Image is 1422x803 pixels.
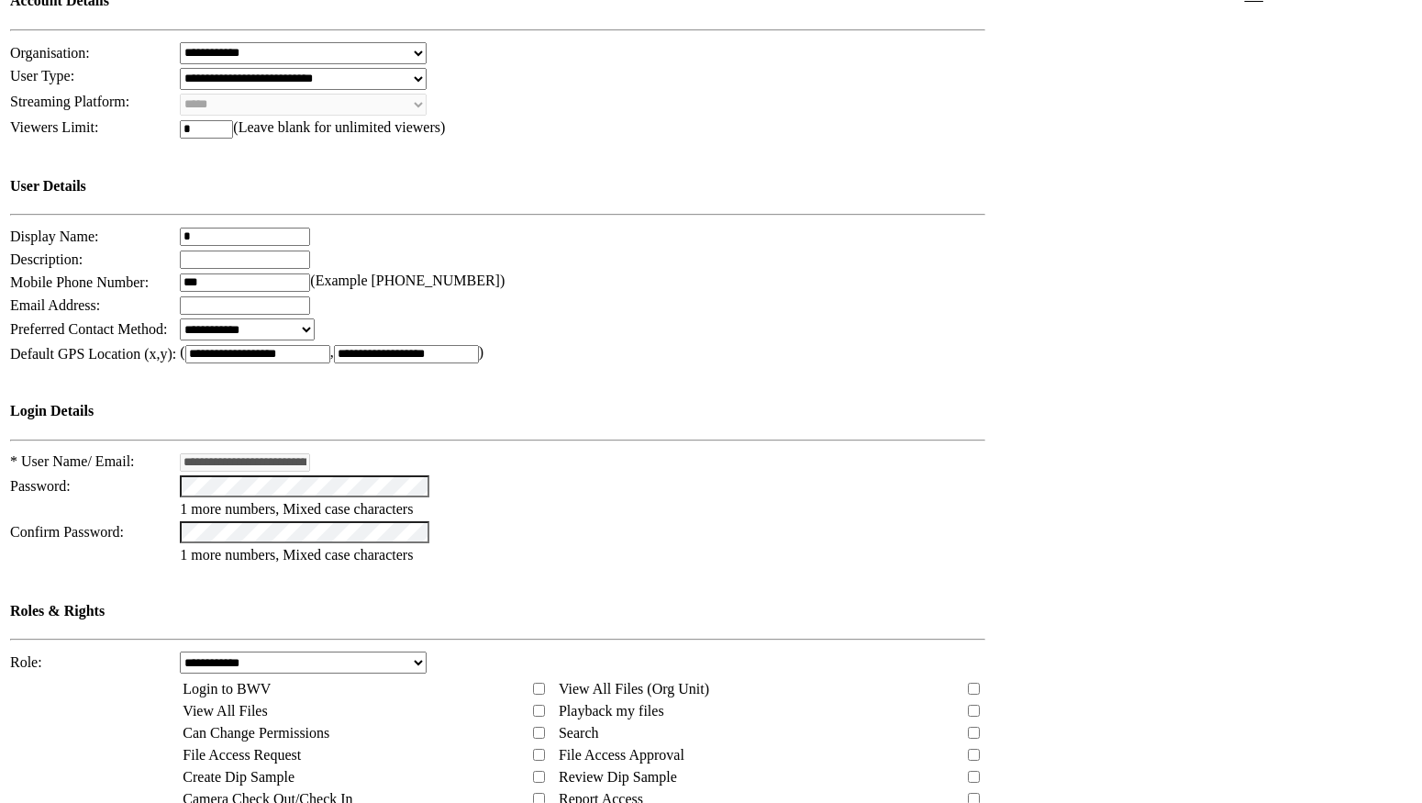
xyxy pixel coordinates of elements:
span: Display Name: [10,229,98,244]
td: Role: [9,651,177,675]
span: User Type: [10,68,74,84]
span: Create Dip Sample [183,769,294,785]
span: Can Change Permissions [183,725,329,741]
span: Search [559,725,599,741]
span: Confirm Password: [10,524,124,540]
h4: Login Details [10,403,985,419]
span: Playback my files [559,703,664,719]
span: File Access Request [183,747,301,763]
span: 1 more numbers, Mixed case characters [180,501,413,517]
span: (Example [PHONE_NUMBER]) [310,273,505,288]
span: (Leave blank for unlimited viewers) [233,119,445,135]
span: Login to BWV [183,681,271,697]
td: ( , ) [179,343,986,364]
span: View All Files (Org Unit) [559,681,709,697]
span: File Access Approval [559,747,684,763]
span: Review Dip Sample [559,769,677,785]
span: View All Files [183,703,267,719]
span: Description: [10,251,83,267]
span: 1 more numbers, Mixed case characters [180,547,413,563]
span: Organisation: [10,45,90,61]
span: Password: [10,478,71,494]
h4: Roles & Rights [10,603,985,619]
span: * User Name/ Email: [10,453,135,469]
span: Default GPS Location (x,y): [10,346,176,362]
span: Email Address: [10,297,100,313]
span: Mobile Phone Number: [10,274,149,290]
h4: User Details [10,178,985,195]
span: Streaming Platform: [10,94,129,109]
span: Viewers Limit: [10,119,98,135]
span: Preferred Contact Method: [10,321,168,337]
